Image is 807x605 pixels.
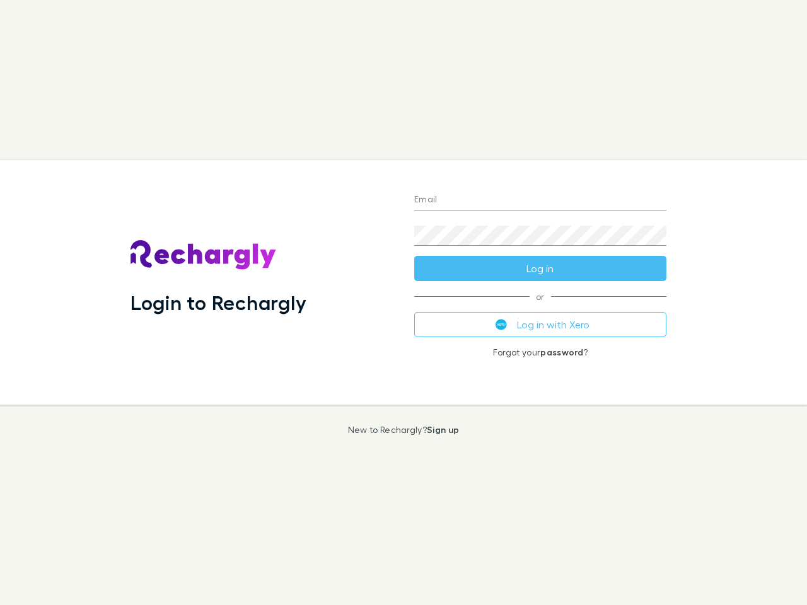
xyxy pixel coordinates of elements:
span: or [414,296,666,297]
img: Xero's logo [496,319,507,330]
h1: Login to Rechargly [131,291,306,314]
img: Rechargly's Logo [131,240,277,270]
button: Log in with Xero [414,312,666,337]
a: Sign up [427,424,459,435]
p: New to Rechargly? [348,425,460,435]
a: password [540,347,583,357]
p: Forgot your ? [414,347,666,357]
button: Log in [414,256,666,281]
